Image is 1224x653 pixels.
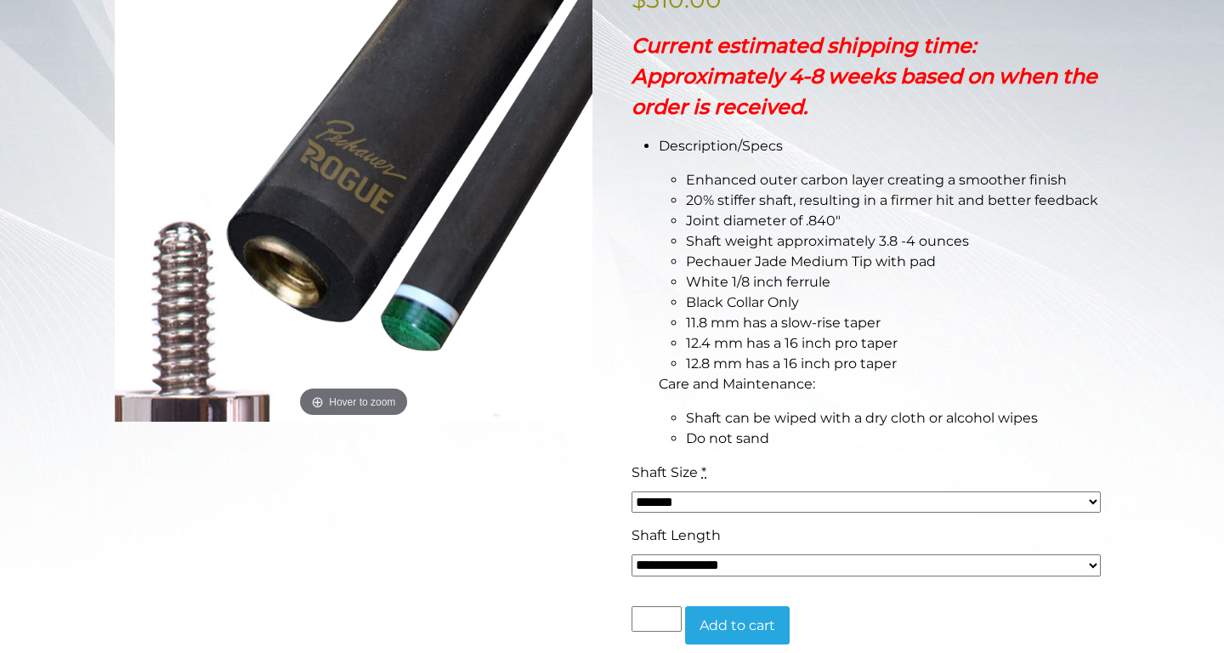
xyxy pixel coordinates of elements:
span: Joint diameter of .840″ [686,213,841,229]
span: Do not sand [686,430,769,446]
span: 20% stiffer shaft, resulting in a firmer hit and better feedback [686,192,1098,208]
span: Enhanced outer carbon layer creating a smoother finish [686,172,1067,188]
span: 11.8 mm has a slow-rise taper [686,315,881,331]
abbr: required [701,464,706,480]
span: Pechauer Jade Medium Tip with pad [686,253,936,270]
span: Shaft weight approximately 3.8 -4 ounces [686,233,969,249]
span: Care and Maintenance: [659,376,815,392]
span: Black Collar Only [686,294,799,310]
span: Description/Specs [659,138,783,154]
span: White 1/8 inch ferrule [686,274,830,290]
span: 12.8 mm has a 16 inch pro taper [686,355,897,372]
button: Add to cart [685,606,790,645]
input: Product quantity [632,606,681,632]
span: 12.4 mm has a 16 inch pro taper [686,335,898,351]
span: Shaft can be wiped with a dry cloth or alcohol wipes [686,410,1038,426]
span: Shaft Length [632,527,721,543]
span: Shaft Size [632,464,698,480]
strong: Current estimated shipping time: Approximately 4-8 weeks based on when the order is received. [632,33,1097,119]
